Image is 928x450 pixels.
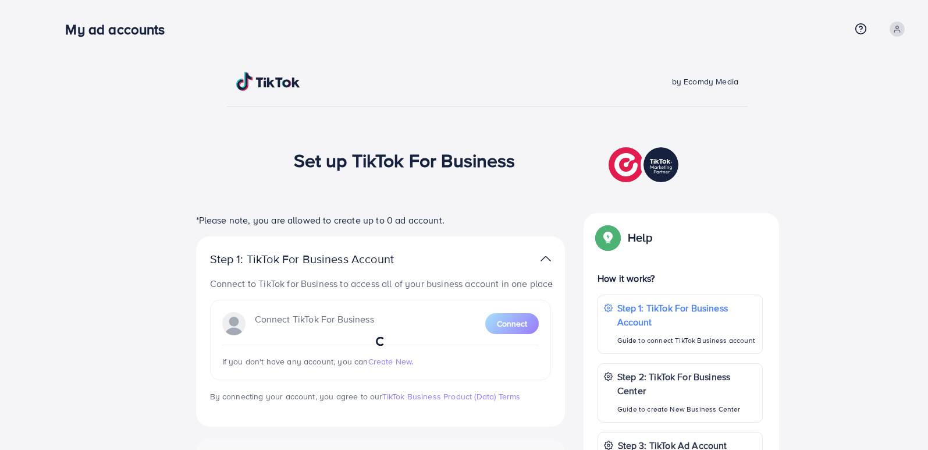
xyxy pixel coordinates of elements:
[598,227,618,248] img: Popup guide
[609,144,681,185] img: TikTok partner
[294,149,515,171] h1: Set up TikTok For Business
[617,370,756,398] p: Step 2: TikTok For Business Center
[628,231,652,245] p: Help
[210,252,431,266] p: Step 1: TikTok For Business Account
[598,271,763,285] p: How it works?
[617,301,756,329] p: Step 1: TikTok For Business Account
[672,76,738,87] span: by Ecomdy Media
[65,21,174,38] h3: My ad accounts
[541,250,551,267] img: TikTok partner
[236,72,300,91] img: TikTok
[617,334,756,348] p: Guide to connect TikTok Business account
[617,402,756,416] p: Guide to create New Business Center
[196,213,565,227] p: *Please note, you are allowed to create up to 0 ad account.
